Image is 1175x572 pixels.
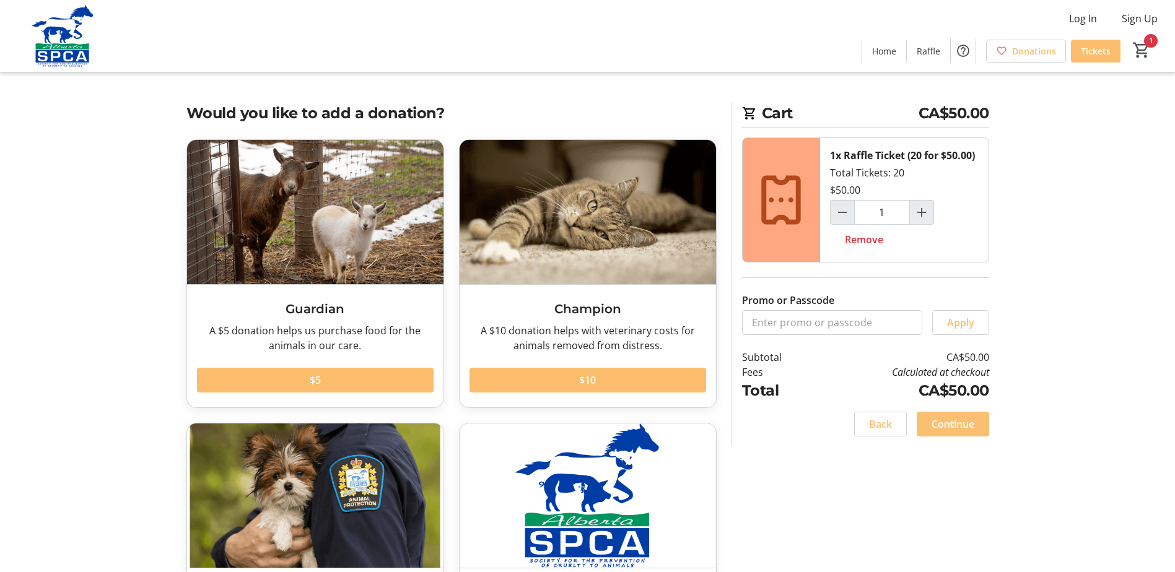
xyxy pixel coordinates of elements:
[1071,40,1120,63] a: Tickets
[742,102,989,128] h2: Cart
[845,232,883,247] span: Remove
[813,379,989,402] td: CA$50.00
[932,417,974,431] span: Continue
[907,40,950,63] a: Raffle
[187,140,443,284] img: Guardian
[872,45,896,58] span: Home
[1081,45,1111,58] span: Tickets
[1130,39,1153,61] button: Cart
[1012,45,1056,58] span: Donations
[197,300,434,318] h3: Guardian
[460,140,716,284] img: Champion
[197,368,434,392] button: $5
[470,368,706,392] button: $10
[830,148,975,163] div: 1x Raffle Ticket (20 for $50.00)
[742,293,834,308] label: Promo or Passcode
[862,40,906,63] a: Home
[186,102,717,124] h2: Would you like to add a donation?
[310,373,321,388] span: $5
[742,379,814,402] td: Total
[1069,11,1097,26] span: Log In
[932,310,989,335] button: Apply
[470,323,706,353] div: A $10 donation helps with veterinary costs for animals removed from distress.
[919,102,989,124] span: CA$50.00
[197,323,434,353] div: A $5 donation helps us purchase food for the animals in our care.
[917,412,989,436] button: Continue
[742,310,922,335] input: Enter promo or passcode
[187,423,443,568] img: Animal Hero
[1112,9,1168,28] button: Sign Up
[910,201,933,224] button: Increment by one
[947,315,974,330] span: Apply
[917,45,940,58] span: Raffle
[7,5,118,67] img: Alberta SPCA's Logo
[1059,9,1107,28] button: Log In
[854,200,910,225] input: Raffle Ticket (20 for $50.00) Quantity
[869,417,892,431] span: Back
[986,40,1066,63] a: Donations
[813,350,989,365] td: CA$50.00
[470,300,706,318] h3: Champion
[830,227,898,252] button: Remove
[742,350,814,365] td: Subtotal
[460,423,716,568] img: Donate Another Amount
[579,373,596,388] span: $10
[820,138,989,262] div: Total Tickets: 20
[1122,11,1158,26] span: Sign Up
[831,201,854,224] button: Decrement by one
[830,183,860,197] div: $50.00
[742,365,814,379] td: Fees
[813,365,989,379] td: Calculated at checkout
[854,412,907,436] button: Back
[951,38,976,63] button: Help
